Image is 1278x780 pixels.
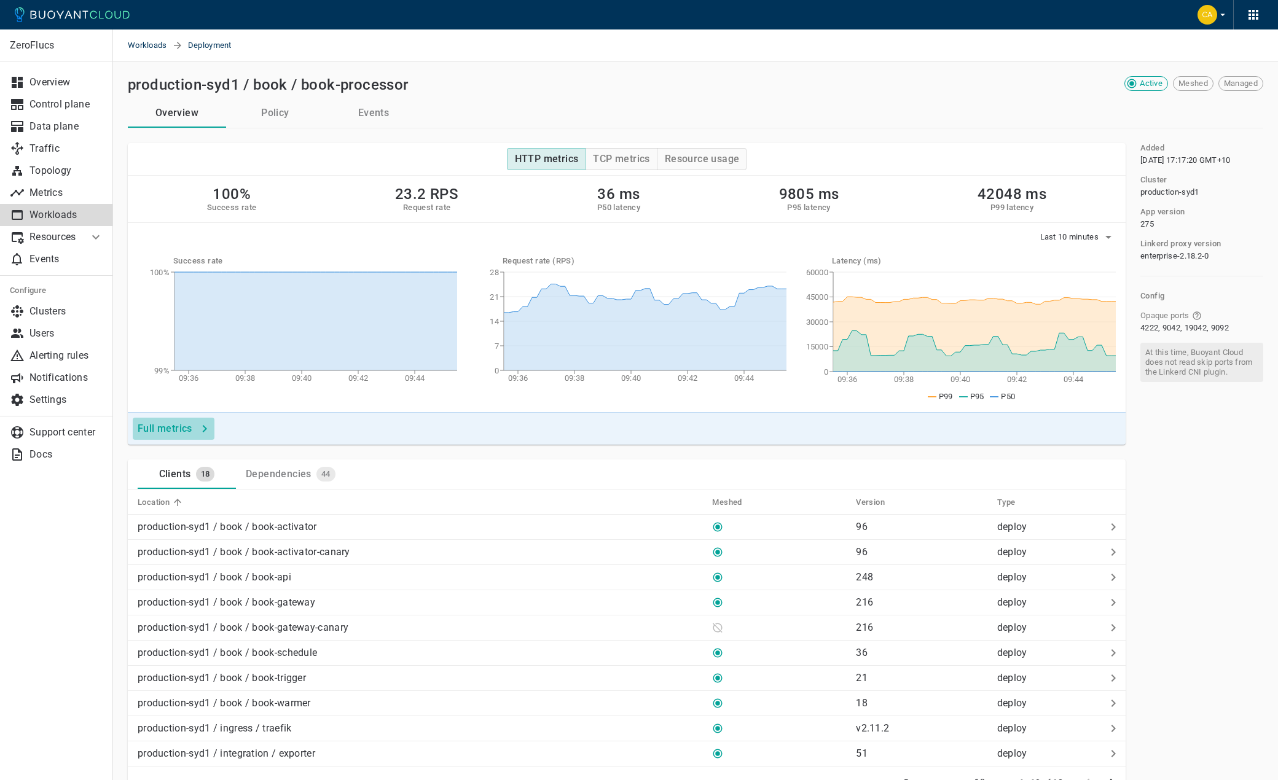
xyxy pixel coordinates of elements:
[29,327,103,340] p: Users
[997,647,1101,659] p: deploy
[29,394,103,406] p: Settings
[856,596,873,608] p: 216
[1001,392,1015,401] span: P50
[29,209,103,221] p: Workloads
[856,647,868,658] p: 36
[856,722,889,734] p: v2.11.2
[29,448,103,461] p: Docs
[1174,79,1213,88] span: Meshed
[138,459,236,489] a: Clients18
[1140,311,1190,321] span: Opaque ports
[856,546,868,558] p: 96
[173,256,457,266] h5: Success rate
[585,148,657,170] button: TCP metrics
[1140,239,1221,249] h5: Linkerd proxy version
[128,76,409,93] h2: production-syd1 / book / book-processor
[29,120,103,133] p: Data plane
[316,469,335,479] span: 44
[150,268,170,277] tspan: 100%
[348,373,369,383] tspan: 09:42
[856,622,873,633] p: 216
[894,375,914,384] tspan: 09:38
[138,497,186,508] span: Location
[1140,175,1167,185] h5: Cluster
[1198,5,1217,25] img: Carly Christensen
[515,153,579,165] h4: HTTP metrics
[138,722,292,735] p: production-syd1 / ingress / traefik
[29,372,103,384] p: Notifications
[508,373,528,383] tspan: 09:36
[1007,375,1027,384] tspan: 09:42
[779,203,839,213] h5: P95 latency
[970,392,984,401] span: P95
[1219,79,1263,88] span: Managed
[856,672,868,684] p: 21
[939,392,953,401] span: P99
[565,373,585,383] tspan: 09:38
[405,373,425,383] tspan: 09:44
[657,148,747,170] button: Resource usage
[292,373,312,383] tspan: 09:40
[1140,251,1209,261] span: enterprise-2.18.2-0
[1140,155,1231,165] span: Sun, 19 Mar 2023 07:17:20 UTC
[138,423,192,435] h4: Full metrics
[138,747,315,760] p: production-syd1 / integration / exporter
[138,672,306,684] p: production-syd1 / book / book-trigger
[29,98,103,111] p: Control plane
[128,98,226,128] button: Overview
[779,185,839,203] h2: 9805 ms
[1064,375,1084,384] tspan: 09:44
[997,596,1101,609] p: deploy
[856,747,868,759] p: 51
[1135,79,1167,88] span: Active
[138,697,311,709] p: production-syd1 / book / book-warmer
[503,256,786,266] h5: Request rate (RPS)
[188,29,246,61] span: Deployment
[856,497,901,508] span: Version
[133,418,214,440] a: Full metrics
[832,256,1116,266] h5: Latency (ms)
[29,305,103,318] p: Clusters
[179,373,199,383] tspan: 09:36
[734,373,755,383] tspan: 09:44
[997,747,1101,760] p: deploy
[1140,207,1185,217] h5: App version
[997,622,1101,634] p: deploy
[29,142,103,155] p: Traffic
[997,571,1101,583] p: deploy
[856,521,868,532] p: 96
[1192,311,1202,321] svg: Ports that skip Linkerd protocol detection
[154,463,191,480] div: Clients
[29,349,103,362] p: Alerting rules
[207,185,257,203] h2: 100%
[196,469,215,479] span: 18
[10,286,103,295] h5: Configure
[226,98,324,128] button: Policy
[138,546,350,558] p: production-syd1 / book / book-activator-canary
[507,148,586,170] button: HTTP metrics
[856,697,868,709] p: 18
[824,367,828,376] tspan: 0
[395,203,458,213] h5: Request rate
[128,29,172,61] a: Workloads
[1140,219,1154,229] span: 275
[395,185,458,203] h2: 23.2 RPS
[236,459,345,489] a: Dependencies44
[138,521,317,533] p: production-syd1 / book / book-activator
[138,571,291,583] p: production-syd1 / book / book-api
[806,268,829,277] tspan: 60000
[856,571,873,583] p: 248
[665,153,740,165] h4: Resource usage
[1140,343,1263,382] span: At this time, Buoyant Cloud does not read skip ports from the Linkerd CNI plugin.
[978,185,1046,203] h2: 42048 ms
[997,722,1101,735] p: deploy
[29,187,103,199] p: Metrics
[235,373,256,383] tspan: 09:38
[1040,232,1102,242] span: Last 10 minutes
[806,292,829,302] tspan: 45000
[951,375,971,384] tspan: 09:40
[29,231,79,243] p: Resources
[597,203,640,213] h5: P50 latency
